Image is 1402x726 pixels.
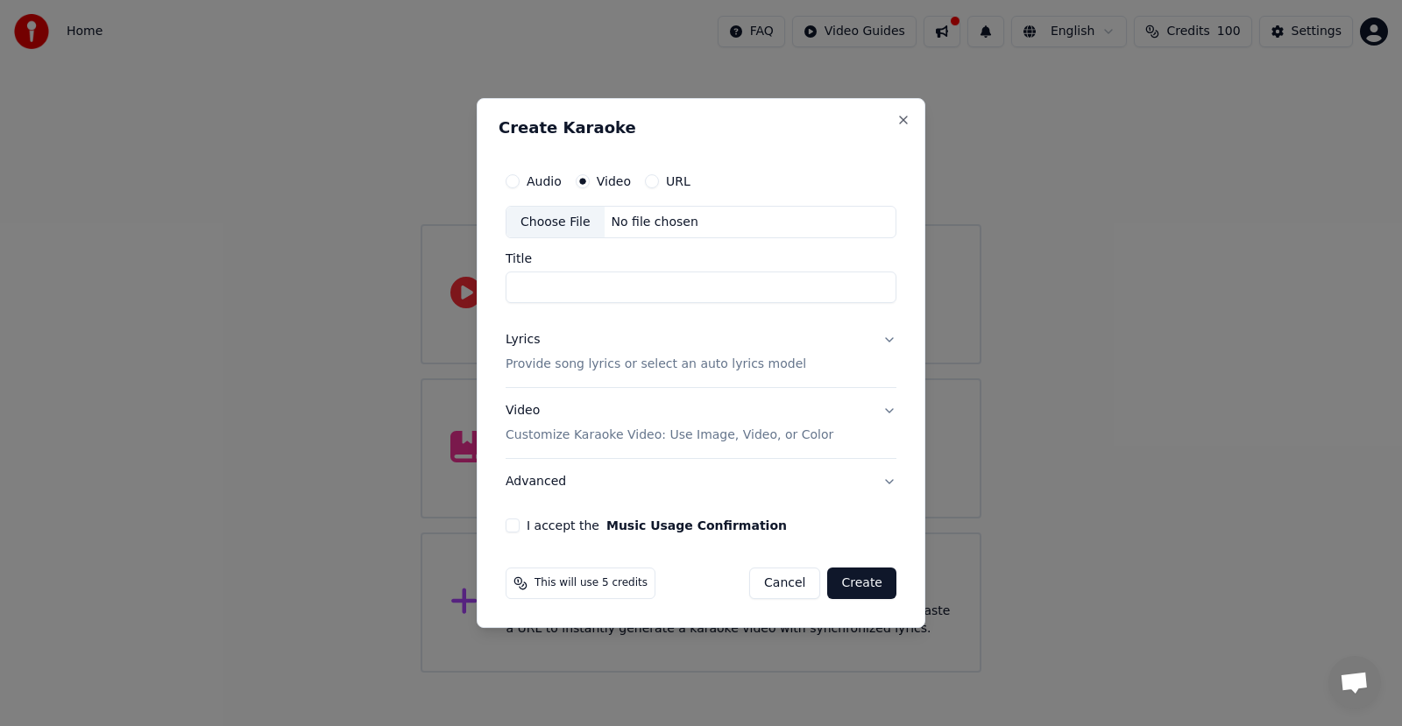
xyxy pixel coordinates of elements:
button: Advanced [506,459,896,504]
button: I accept the [606,519,787,532]
p: Customize Karaoke Video: Use Image, Video, or Color [506,426,833,444]
span: This will use 5 credits [535,576,648,590]
div: No file chosen [605,214,705,231]
label: I accept the [527,519,787,532]
button: VideoCustomize Karaoke Video: Use Image, Video, or Color [506,389,896,459]
label: Audio [527,175,562,187]
label: URL [666,175,690,187]
button: LyricsProvide song lyrics or select an auto lyrics model [506,318,896,388]
div: Lyrics [506,332,540,349]
h2: Create Karaoke [499,120,903,136]
button: Cancel [749,567,820,599]
button: Create [827,567,896,599]
p: Provide song lyrics or select an auto lyrics model [506,356,806,374]
div: Choose File [506,207,605,238]
label: Video [597,175,631,187]
label: Title [506,253,896,265]
div: Video [506,403,833,445]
